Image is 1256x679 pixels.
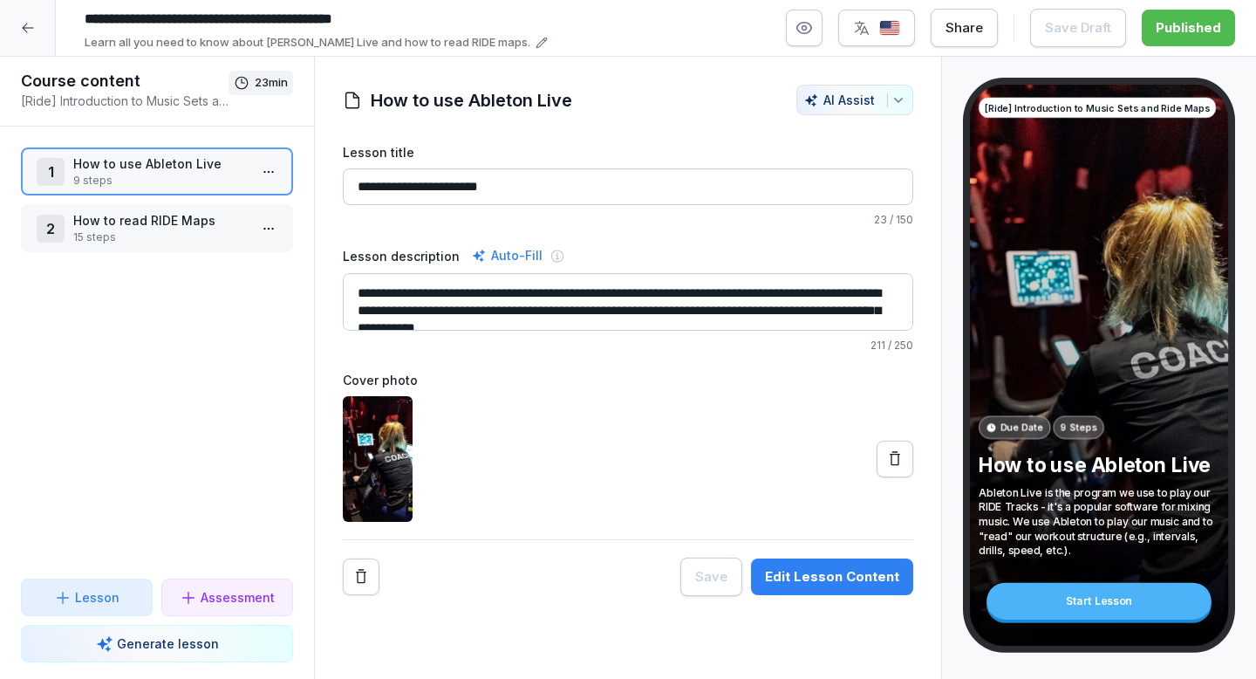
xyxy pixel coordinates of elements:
button: Remove [343,559,379,595]
p: Assessment [201,588,275,607]
button: Published [1142,10,1235,46]
p: Generate lesson [117,634,219,653]
button: Share [931,9,998,47]
div: 1How to use Ableton Live9 steps [21,147,293,195]
p: 15 steps [73,230,248,245]
div: 2How to read RIDE Maps15 steps [21,204,293,252]
p: How to read RIDE Maps [73,211,248,230]
img: cljrv5gi505bieu01l0yvoad0.jpg [343,396,413,522]
div: Auto-Fill [468,245,546,266]
h1: How to use Ableton Live [371,87,572,113]
label: Cover photo [343,371,913,389]
p: Due Date [1000,421,1043,435]
div: 1 [37,158,65,186]
button: Save Draft [1030,9,1126,47]
p: How to use Ableton Live [73,154,248,173]
div: 2 [37,215,65,243]
p: Learn all you need to know about [PERSON_NAME] Live and how to read RIDE maps. [85,34,530,51]
label: Lesson description [343,247,460,265]
p: Lesson [75,588,119,607]
div: Save Draft [1045,18,1111,38]
div: Start Lesson [986,583,1212,620]
p: / 150 [343,212,913,228]
p: 23 min [255,74,288,92]
p: How to use Ableton Live [979,452,1219,477]
div: Published [1156,18,1221,38]
div: Save [695,567,727,586]
span: 23 [874,213,887,226]
button: Save [680,558,742,596]
button: Lesson [21,579,153,616]
img: us.svg [879,20,900,37]
button: Assessment [161,579,293,616]
label: Lesson title [343,143,913,161]
button: Edit Lesson Content [751,559,913,595]
button: AI Assist [796,85,913,115]
div: Share [945,18,983,38]
p: [Ride] Introduction to Music Sets and Ride Maps [21,92,229,110]
p: 9 Steps [1061,421,1097,435]
span: 211 [870,339,885,352]
p: 9 steps [73,173,248,189]
h1: Course content [21,71,229,92]
button: Generate lesson [21,625,293,662]
p: [Ride] Introduction to Music Sets and Ride Maps [985,100,1210,114]
p: Ableton Live is the program we use to play our RIDE Tracks - it's a popular software for mixing m... [979,485,1219,558]
p: / 250 [343,338,913,353]
div: AI Assist [804,93,905,107]
div: Edit Lesson Content [765,567,899,586]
